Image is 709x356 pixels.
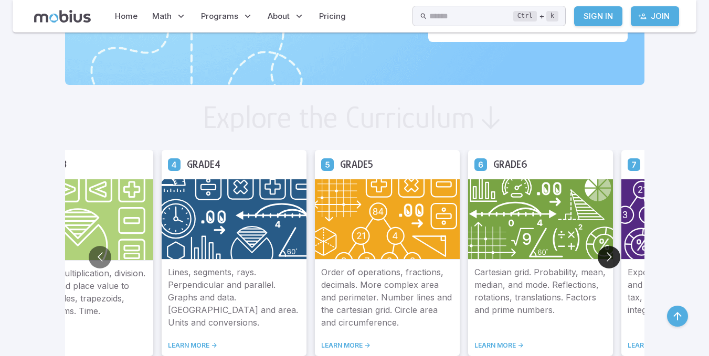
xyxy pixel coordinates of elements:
p: Order of operations, fractions, decimals. More complex area and perimeter. Number lines and the c... [321,266,453,329]
h5: Grade 4 [187,156,220,172]
p: Cartesian grid. Probability, mean, median, and mode. Reflections, rotations, translations. Factor... [474,266,607,329]
img: Grade 4 [162,179,306,260]
button: Go to next slide [598,246,620,268]
img: Grade 3 [8,179,153,261]
button: Go to previous slide [89,246,111,268]
a: Grade 7 [628,158,640,170]
span: Math [152,10,172,22]
p: Fractions, multiplication, division. Decimals, and place value to 1000. Triangles, trapezoids, pa... [15,267,147,329]
a: Grade 5 [321,158,334,170]
span: About [268,10,290,22]
h5: Grade 6 [493,156,527,172]
a: Home [112,4,141,28]
kbd: Ctrl [513,11,537,21]
h5: Grade 3 [34,156,67,172]
img: Grade 6 [468,179,613,260]
a: LEARN MORE -> [15,341,147,350]
kbd: k [546,11,558,21]
a: LEARN MORE -> [474,341,607,350]
a: LEARN MORE -> [168,341,300,350]
h2: Explore the Curriculum [203,102,475,133]
img: Grade 5 [315,179,460,260]
a: Pricing [316,4,349,28]
span: Programs [201,10,238,22]
a: LEARN MORE -> [321,341,453,350]
h5: Grade 5 [340,156,373,172]
a: Grade 4 [168,158,181,170]
a: Join [631,6,679,26]
a: Grade 6 [474,158,487,170]
div: + [513,10,558,23]
a: Sign In [574,6,622,26]
p: Lines, segments, rays. Perpendicular and parallel. Graphs and data. [GEOGRAPHIC_DATA] and area. U... [168,266,300,329]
